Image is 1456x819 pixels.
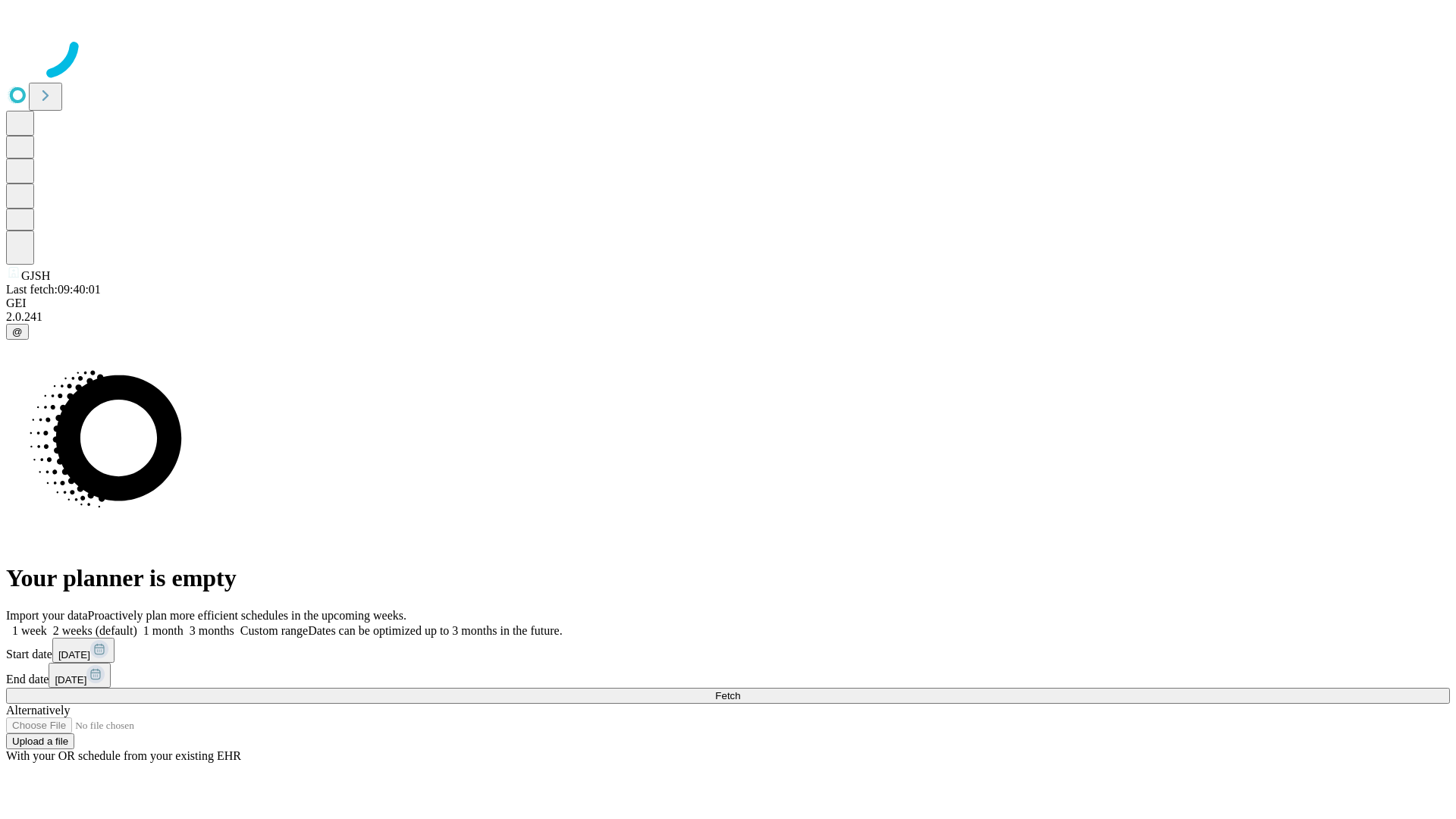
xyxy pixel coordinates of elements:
[21,269,50,282] span: GJSH
[6,283,101,296] span: Last fetch: 09:40:01
[6,688,1450,704] button: Fetch
[6,564,1450,592] h1: Your planner is empty
[88,609,406,622] span: Proactively plan more efficient schedules in the upcoming weeks.
[53,624,137,637] span: 2 weeks (default)
[6,704,70,717] span: Alternatively
[55,674,86,686] span: [DATE]
[190,624,234,637] span: 3 months
[715,690,740,701] span: Fetch
[143,624,184,637] span: 1 month
[6,638,1450,663] div: Start date
[6,324,29,340] button: @
[6,297,1450,310] div: GEI
[6,310,1450,324] div: 2.0.241
[58,649,90,661] span: [DATE]
[308,624,562,637] span: Dates can be optimized up to 3 months in the future.
[49,663,111,688] button: [DATE]
[6,609,88,622] span: Import your data
[6,733,74,749] button: Upload a file
[240,624,308,637] span: Custom range
[12,624,47,637] span: 1 week
[6,749,241,762] span: With your OR schedule from your existing EHR
[6,663,1450,688] div: End date
[12,326,23,337] span: @
[52,638,115,663] button: [DATE]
